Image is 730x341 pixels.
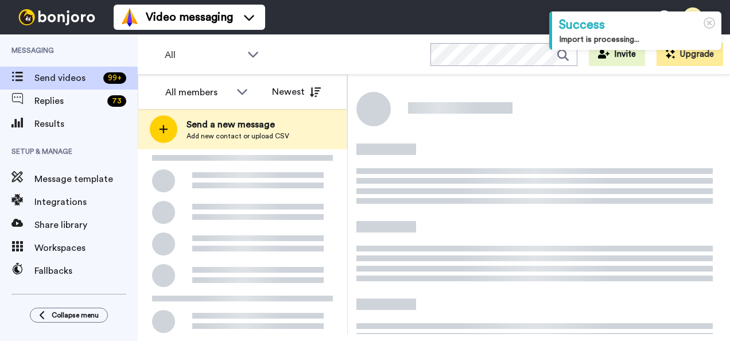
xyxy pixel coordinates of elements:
span: Integrations [34,195,138,209]
div: Success [559,16,715,34]
span: Message template [34,172,138,186]
span: Fallbacks [34,264,138,278]
span: Send videos [34,71,99,85]
div: All members [165,86,231,99]
span: Workspaces [34,241,138,255]
div: 73 [107,95,126,107]
span: Send a new message [187,118,289,131]
span: All [165,48,242,62]
span: Video messaging [146,9,233,25]
div: 99 + [103,72,126,84]
img: bj-logo-header-white.svg [14,9,100,25]
span: Add new contact or upload CSV [187,131,289,141]
span: Collapse menu [52,311,99,320]
span: Results [34,117,138,131]
img: vm-color.svg [121,8,139,26]
div: Import is processing... [559,34,715,45]
button: Invite [589,43,645,66]
button: Upgrade [657,43,723,66]
span: Replies [34,94,103,108]
button: Newest [263,80,329,103]
button: Collapse menu [30,308,108,323]
span: Share library [34,218,138,232]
